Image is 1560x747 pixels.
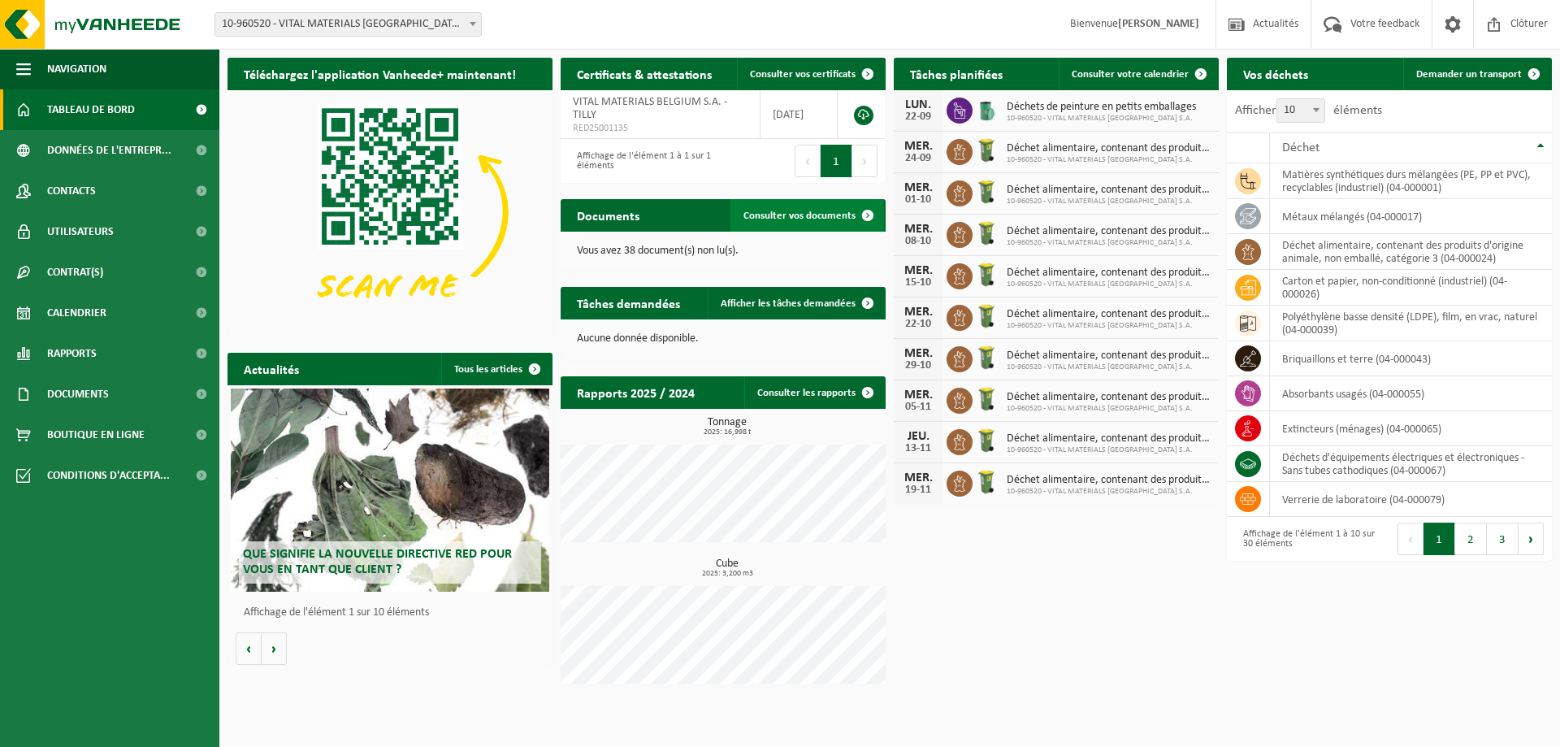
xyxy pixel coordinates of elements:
[561,376,711,408] h2: Rapports 2025 / 2024
[569,570,886,578] span: 2025: 3,200 m3
[902,443,934,454] div: 13-11
[973,95,1000,123] img: PB-OT-0200-MET-00-02
[744,376,884,409] a: Consulter les rapports
[894,58,1019,89] h2: Tâches planifiées
[1270,163,1552,199] td: matières synthétiques durs mélangées (PE, PP et PVC), recyclables (industriel) (04-000001)
[1007,487,1211,497] span: 10-960520 - VITAL MATERIALS [GEOGRAPHIC_DATA] S.A.
[1007,197,1211,206] span: 10-960520 - VITAL MATERIALS [GEOGRAPHIC_DATA] S.A.
[569,417,886,436] h3: Tonnage
[973,385,1000,413] img: WB-0140-HPE-GN-50
[1270,411,1552,446] td: extincteurs (ménages) (04-000065)
[1007,308,1211,321] span: Déchet alimentaire, contenant des produits d'origine animale, non emballé, catég...
[902,223,934,236] div: MER.
[1235,521,1381,557] div: Affichage de l'élément 1 à 10 sur 30 éléments
[441,353,551,385] a: Tous les articles
[573,122,747,135] span: RED25001135
[973,344,1000,371] img: WB-0140-HPE-GN-50
[795,145,821,177] button: Previous
[1270,306,1552,341] td: polyéthylène basse densité (LDPE), film, en vrac, naturel (04-000039)
[1007,142,1211,155] span: Déchet alimentaire, contenant des produits d'origine animale, non emballé, catég...
[1403,58,1550,90] a: Demander un transport
[902,236,934,247] div: 08-10
[569,428,886,436] span: 2025: 16,998 t
[852,145,877,177] button: Next
[902,194,934,206] div: 01-10
[902,140,934,153] div: MER.
[902,360,934,371] div: 29-10
[902,264,934,277] div: MER.
[262,632,287,665] button: Volgende
[47,89,135,130] span: Tableau de bord
[47,415,145,455] span: Boutique en ligne
[1227,58,1324,89] h2: Vos déchets
[227,353,315,384] h2: Actualités
[244,607,544,619] p: Affichage de l'élément 1 sur 10 éléments
[902,277,934,289] div: 15-10
[569,558,886,578] h3: Cube
[1519,523,1544,555] button: Next
[47,374,109,415] span: Documents
[573,96,727,121] span: VITAL MATERIALS BELGIUM S.A. - TILLY
[902,471,934,484] div: MER.
[1007,404,1211,414] span: 10-960520 - VITAL MATERIALS [GEOGRAPHIC_DATA] S.A.
[1423,523,1455,555] button: 1
[902,402,934,413] div: 05-11
[47,455,170,496] span: Conditions d'accepta...
[973,219,1000,247] img: WB-0140-HPE-GN-50
[902,319,934,330] div: 22-10
[1007,432,1211,445] span: Déchet alimentaire, contenant des produits d'origine animale, non emballé, catég...
[577,333,869,345] p: Aucune donnée disponible.
[708,287,884,319] a: Afficher les tâches demandées
[730,199,884,232] a: Consulter vos documents
[1276,98,1325,123] span: 10
[902,98,934,111] div: LUN.
[561,287,696,319] h2: Tâches demandées
[1007,350,1211,363] span: Déchet alimentaire, contenant des produits d'origine animale, non emballé, catég...
[1007,101,1196,114] span: Déchets de peinture en petits emballages
[973,468,1000,496] img: WB-0140-HPE-GN-50
[737,58,884,90] a: Consulter vos certificats
[902,111,934,123] div: 22-09
[1007,238,1211,248] span: 10-960520 - VITAL MATERIALS [GEOGRAPHIC_DATA] S.A.
[47,333,97,374] span: Rapports
[1007,184,1211,197] span: Déchet alimentaire, contenant des produits d'origine animale, non emballé, catég...
[47,130,171,171] span: Données de l'entrepr...
[821,145,852,177] button: 1
[1270,482,1552,517] td: verrerie de laboratoire (04-000079)
[1270,270,1552,306] td: carton et papier, non-conditionné (industriel) (04-000026)
[1072,69,1189,80] span: Consulter votre calendrier
[1416,69,1522,80] span: Demander un transport
[1007,114,1196,124] span: 10-960520 - VITAL MATERIALS [GEOGRAPHIC_DATA] S.A.
[243,548,512,576] span: Que signifie la nouvelle directive RED pour vous en tant que client ?
[1007,391,1211,404] span: Déchet alimentaire, contenant des produits d'origine animale, non emballé, catég...
[1007,445,1211,455] span: 10-960520 - VITAL MATERIALS [GEOGRAPHIC_DATA] S.A.
[1007,363,1211,372] span: 10-960520 - VITAL MATERIALS [GEOGRAPHIC_DATA] S.A.
[47,171,96,211] span: Contacts
[1270,234,1552,270] td: déchet alimentaire, contenant des produits d'origine animale, non emballé, catégorie 3 (04-000024)
[1277,99,1324,122] span: 10
[227,90,552,334] img: Download de VHEPlus App
[1270,199,1552,234] td: métaux mélangés (04-000017)
[902,153,934,164] div: 24-09
[902,484,934,496] div: 19-11
[1007,474,1211,487] span: Déchet alimentaire, contenant des produits d'origine animale, non emballé, catég...
[1007,280,1211,289] span: 10-960520 - VITAL MATERIALS [GEOGRAPHIC_DATA] S.A.
[1397,523,1423,555] button: Previous
[1007,321,1211,331] span: 10-960520 - VITAL MATERIALS [GEOGRAPHIC_DATA] S.A.
[760,90,838,139] td: [DATE]
[577,245,869,257] p: Vous avez 38 document(s) non lu(s).
[902,306,934,319] div: MER.
[1059,58,1217,90] a: Consulter votre calendrier
[902,347,934,360] div: MER.
[1455,523,1487,555] button: 2
[561,58,728,89] h2: Certificats & attestations
[973,178,1000,206] img: WB-0140-HPE-GN-50
[214,12,482,37] span: 10-960520 - VITAL MATERIALS BELGIUM S.A. - TILLY
[902,389,934,402] div: MER.
[973,137,1000,164] img: WB-0140-HPE-GN-50
[231,389,549,592] a: Que signifie la nouvelle directive RED pour vous en tant que client ?
[973,261,1000,289] img: WB-0140-HPE-GN-50
[561,199,656,231] h2: Documents
[47,49,106,89] span: Navigation
[569,143,715,179] div: Affichage de l'élément 1 à 1 sur 1 éléments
